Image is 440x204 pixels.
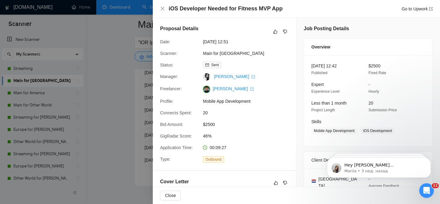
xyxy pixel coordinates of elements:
span: 00:09:27 [210,145,226,150]
span: Sent [211,63,219,67]
span: Published [311,71,328,75]
a: Go to Upworkexport [402,6,433,11]
span: iOS Development [361,127,394,134]
span: export [251,75,255,79]
iframe: Intercom notifications сообщение [318,145,440,188]
span: dislike [283,29,287,34]
img: 🇳🇱 [312,179,316,183]
span: Profile: [160,99,174,104]
button: like [272,28,279,35]
span: Outbound [203,156,224,163]
h4: iOS Developer Needed for Fitness MVP App [169,5,283,13]
span: Mobile App Development [203,98,295,105]
span: Date: [160,39,170,44]
span: $2500 [203,121,295,128]
span: like [274,181,278,185]
span: Manager: [160,74,178,79]
span: Main for [GEOGRAPHIC_DATA] [203,50,295,57]
a: [PERSON_NAME] export [213,86,254,91]
span: Skills [311,119,321,124]
span: Status: [160,63,174,67]
span: Fixed Rate [369,71,386,75]
span: 20 [369,101,373,106]
span: Type: [160,157,170,162]
span: Less than 1 month [311,101,346,106]
span: close [160,6,165,11]
span: export [429,7,433,11]
span: like [273,29,277,34]
button: like [272,179,280,187]
h5: Cover Letter [160,178,189,185]
span: Freelancer: [160,86,182,91]
h5: Proposal Details [160,25,198,32]
span: [DATE] 12:51 [203,38,295,45]
span: Hourly [369,89,379,94]
span: - [369,82,370,87]
span: Connects Spent: [160,110,192,115]
span: dislike [283,181,287,185]
span: Bid Amount: [160,122,183,127]
span: 12 [432,183,439,188]
button: dislike [281,28,289,35]
div: Client Details [311,152,425,168]
button: Close [160,6,165,11]
iframe: Intercom live chat [419,183,434,198]
span: 20 [203,109,295,116]
span: clock-circle [203,145,207,150]
span: Scanner: [160,51,177,56]
span: 46% [203,133,295,139]
span: Overview [311,44,330,50]
span: Application Time: [160,145,193,150]
span: Submission Price [369,108,397,112]
span: [DATE] 12:42 [311,63,337,68]
span: Project Length [311,108,335,112]
span: Mobile App Development [311,127,357,134]
span: Close [165,192,176,199]
span: $2500 [369,63,380,68]
button: dislike [281,179,289,187]
span: mail [205,63,209,67]
span: Experience Level [311,89,339,94]
h5: Job Posting Details [304,25,349,32]
img: c1MLt6G-iJjbE1Zpo7lskW1C6-NnJjYoq1pcQzbrzNTBRJh3o4tbvXJXZFAww9rOII [203,86,210,93]
span: GigRadar Score: [160,134,192,138]
button: Close [160,191,181,200]
a: [PERSON_NAME] export [214,74,255,79]
span: Expert [311,82,324,87]
span: export [250,87,254,91]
